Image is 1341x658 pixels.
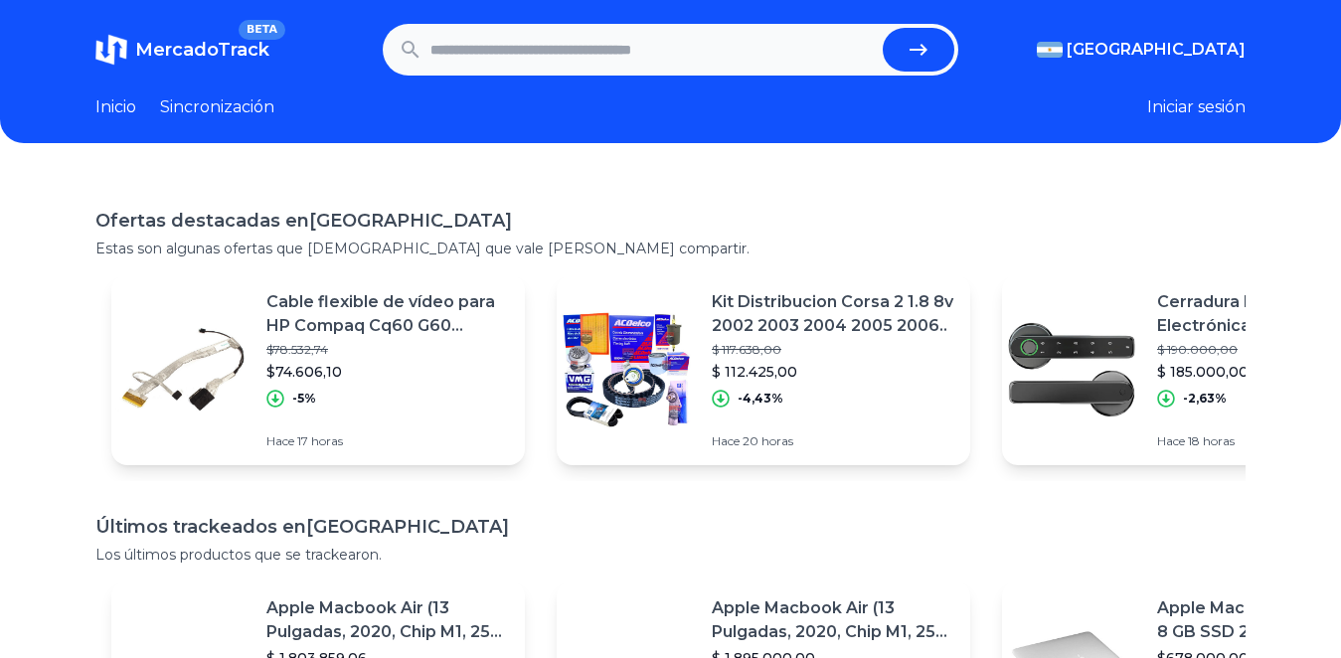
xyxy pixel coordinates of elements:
[1157,363,1249,381] font: $ 185.000,00
[247,23,277,36] font: BETA
[743,433,793,448] font: 20 horas
[266,292,495,359] font: Cable flexible de vídeo para HP Compaq Cq60 G60 50.4ah18.002 Zona Norte
[1157,342,1238,357] font: $ 190.000,00
[1002,300,1141,439] img: Imagen destacada
[1037,38,1246,62] button: [GEOGRAPHIC_DATA]
[111,300,251,439] img: Imagen destacada
[1067,40,1246,59] font: [GEOGRAPHIC_DATA]
[160,95,274,119] a: Sincronización
[111,274,525,465] a: Imagen destacadaCable flexible de vídeo para HP Compaq Cq60 G60 50.4ah18.002 Zona Norte$78.532,74...
[135,39,269,61] font: MercadoTrack
[738,391,783,406] font: -4,43%
[266,433,294,448] font: Hace
[95,516,306,538] font: Últimos trackeados en
[292,391,316,406] font: -5%
[95,97,136,116] font: Inicio
[95,34,269,66] a: MercadoTrackBETA
[1188,433,1235,448] font: 18 horas
[309,210,512,232] font: [GEOGRAPHIC_DATA]
[1037,42,1063,58] img: Argentina
[95,95,136,119] a: Inicio
[712,363,797,381] font: $ 112.425,00
[712,433,740,448] font: Hace
[297,433,343,448] font: 17 horas
[712,292,953,335] font: Kit Distribucion Corsa 2 1.8 8v 2002 2003 2004 2005 2006..
[266,342,328,357] font: $78.532,74
[557,300,696,439] img: Imagen destacada
[95,240,750,257] font: Estas son algunas ofertas que [DEMOGRAPHIC_DATA] que vale [PERSON_NAME] compartir.
[95,210,309,232] font: Ofertas destacadas en
[1147,97,1246,116] font: Iniciar sesión
[557,274,970,465] a: Imagen destacadaKit Distribucion Corsa 2 1.8 8v 2002 2003 2004 2005 2006..$ 117.638,00$ 112.425,0...
[1157,433,1185,448] font: Hace
[266,363,342,381] font: $74.606,10
[1147,95,1246,119] button: Iniciar sesión
[160,97,274,116] font: Sincronización
[1183,391,1227,406] font: -2,63%
[306,516,509,538] font: [GEOGRAPHIC_DATA]
[712,342,781,357] font: $ 117.638,00
[95,546,382,564] font: Los últimos productos que se trackearon.
[95,34,127,66] img: MercadoTrack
